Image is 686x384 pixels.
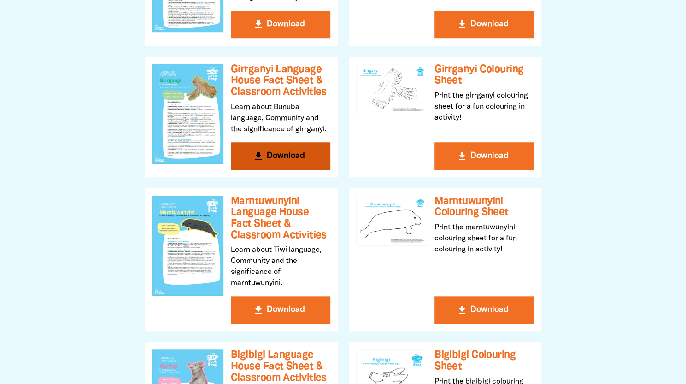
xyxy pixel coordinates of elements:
[231,142,330,170] button: get_app Download
[457,151,468,162] i: get_app
[457,19,468,30] i: get_app
[231,196,330,241] h3: Marntuwunyini Language House Fact Sheet & Classroom Activities
[253,304,264,315] i: get_app
[231,296,330,324] button: get_app Download
[231,349,330,384] h3: Bigibigi Language House Fact Sheet & Classroom Activities
[434,11,534,38] button: get_app Download
[434,142,534,170] button: get_app Download
[152,64,223,164] img: Girrganyi Language House Fact Sheet & Classroom Activities
[231,11,330,38] button: get_app Download
[253,19,264,30] i: get_app
[356,196,427,246] img: Marntuwunyini Colouring Sheet
[434,349,534,372] h3: Bigibigi Colouring Sheet
[356,64,427,114] img: Girrganyi Colouring Sheet
[253,151,264,162] i: get_app
[434,196,534,218] h3: Marntuwunyini Colouring Sheet
[231,64,330,98] h3: Girrganyi Language House Fact Sheet & Classroom Activities
[457,304,468,315] i: get_app
[434,296,534,324] button: get_app Download
[152,196,223,296] img: Marntuwunyini Language House Fact Sheet & Classroom Activities
[434,64,534,87] h3: Girrganyi Colouring Sheet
